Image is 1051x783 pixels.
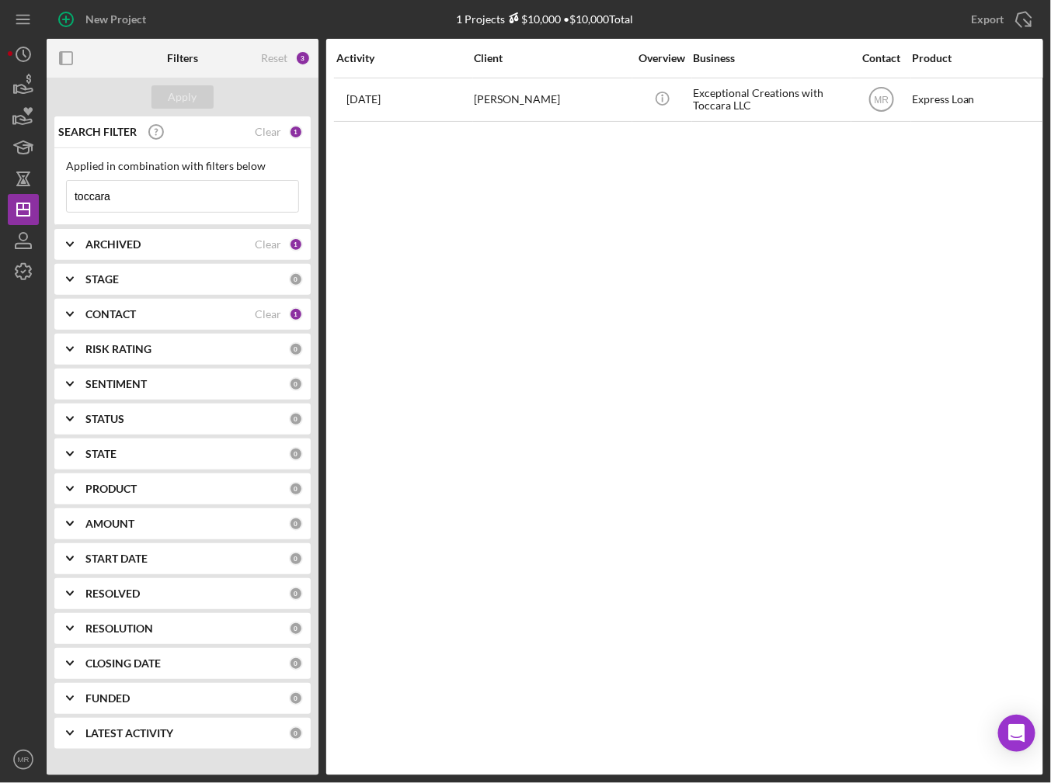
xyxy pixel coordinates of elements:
[295,50,311,66] div: 3
[506,12,562,26] div: $10,000
[336,52,472,64] div: Activity
[289,691,303,705] div: 0
[874,95,889,106] text: MR
[289,237,303,251] div: 1
[85,273,119,286] b: STAGE
[85,308,136,320] b: CONTACT
[289,125,303,139] div: 1
[289,272,303,286] div: 0
[66,160,299,172] div: Applied in combination with filters below
[85,622,153,635] b: RESOLUTION
[167,52,198,64] b: Filters
[693,79,848,120] div: Exceptional Creations with Toccara LLC
[633,52,691,64] div: Overview
[151,85,214,109] button: Apply
[85,727,173,740] b: LATEST ACTIVITY
[289,552,303,566] div: 0
[289,307,303,321] div: 1
[693,52,848,64] div: Business
[852,52,910,64] div: Contact
[85,343,151,355] b: RISK RATING
[474,52,629,64] div: Client
[457,12,634,26] div: 1 Projects • $10,000 Total
[85,238,141,251] b: ARCHIVED
[289,447,303,461] div: 0
[58,126,137,138] b: SEARCH FILTER
[85,587,140,600] b: RESOLVED
[85,657,161,670] b: CLOSING DATE
[261,52,287,64] div: Reset
[255,238,281,251] div: Clear
[289,482,303,496] div: 0
[955,4,1043,35] button: Export
[289,726,303,740] div: 0
[346,93,381,106] time: 2025-09-07 16:52
[289,587,303,601] div: 0
[255,308,281,320] div: Clear
[289,412,303,426] div: 0
[289,517,303,531] div: 0
[85,483,137,495] b: PRODUCT
[85,413,124,425] b: STATUS
[971,4,1004,35] div: Export
[85,448,117,460] b: STATE
[18,756,30,764] text: MR
[289,622,303,636] div: 0
[289,342,303,356] div: 0
[8,744,39,775] button: MR
[474,79,629,120] div: [PERSON_NAME]
[85,4,146,35] div: New Project
[255,126,281,138] div: Clear
[289,657,303,670] div: 0
[85,553,148,565] b: START DATE
[169,85,197,109] div: Apply
[85,518,134,530] b: AMOUNT
[85,692,130,705] b: FUNDED
[85,378,147,390] b: SENTIMENT
[998,715,1035,752] div: Open Intercom Messenger
[47,4,162,35] button: New Project
[289,377,303,391] div: 0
